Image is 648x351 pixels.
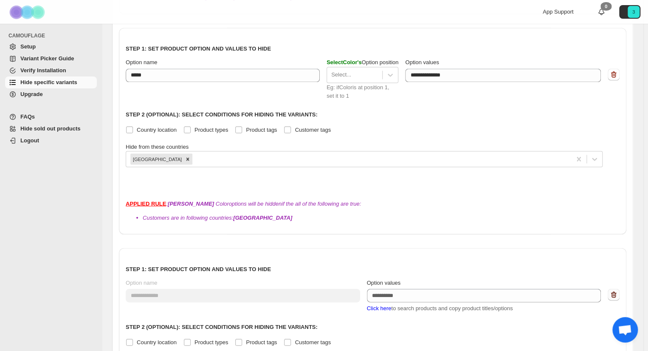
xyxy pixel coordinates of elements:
[194,126,228,133] span: Product types
[126,265,620,273] p: Step 1: Set product option and values to hide
[8,32,98,39] span: CAMOUFLAGE
[5,76,97,88] a: Hide specific variants
[130,153,183,164] div: [GEOGRAPHIC_DATA]
[20,137,39,144] span: Logout
[367,305,392,311] span: Click here
[5,135,97,147] a: Logout
[5,123,97,135] a: Hide sold out products
[20,113,35,120] span: FAQs
[126,323,620,331] p: Step 2 (Optional): Select conditions for hiding the variants:
[126,143,189,150] span: Hide from these countries
[137,339,177,345] span: Country location
[367,305,513,311] span: to search products and copy product titles/options
[126,59,157,65] span: Option name
[597,8,606,16] a: 0
[20,79,77,85] span: Hide specific variants
[194,339,228,345] span: Product types
[126,279,157,286] span: Option name
[405,59,439,65] span: Option values
[20,43,36,50] span: Setup
[327,59,362,65] span: Select Color 's
[233,214,292,221] b: [GEOGRAPHIC_DATA]
[126,199,620,222] div: : Color options will be hidden if the all of the following are true:
[5,111,97,123] a: FAQs
[543,8,573,15] span: App Support
[5,88,97,100] a: Upgrade
[5,65,97,76] a: Verify Installation
[5,53,97,65] a: Variant Picker Guide
[619,5,640,19] button: Avatar with initials 3
[183,153,192,164] div: Remove Australia
[246,339,277,345] span: Product tags
[628,6,640,18] span: Avatar with initials 3
[20,125,81,132] span: Hide sold out products
[327,83,398,100] div: Eg: if Color is at position 1, set it to 1
[137,126,177,133] span: Country location
[367,279,401,286] span: Option values
[295,126,331,133] span: Customer tags
[143,214,292,221] span: Customers are in following countries:
[126,200,166,207] strong: APPLIED RULE
[246,126,277,133] span: Product tags
[632,9,635,14] text: 3
[126,110,620,119] p: Step 2 (Optional): Select conditions for hiding the variants:
[295,339,331,345] span: Customer tags
[5,41,97,53] a: Setup
[7,0,49,24] img: Camouflage
[612,317,638,343] div: Open chat
[20,91,43,97] span: Upgrade
[126,45,620,53] p: Step 1: Set product option and values to hide
[20,67,66,74] span: Verify Installation
[327,59,398,65] span: Option position
[168,200,214,207] b: [PERSON_NAME]
[600,2,611,11] div: 0
[20,55,74,62] span: Variant Picker Guide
